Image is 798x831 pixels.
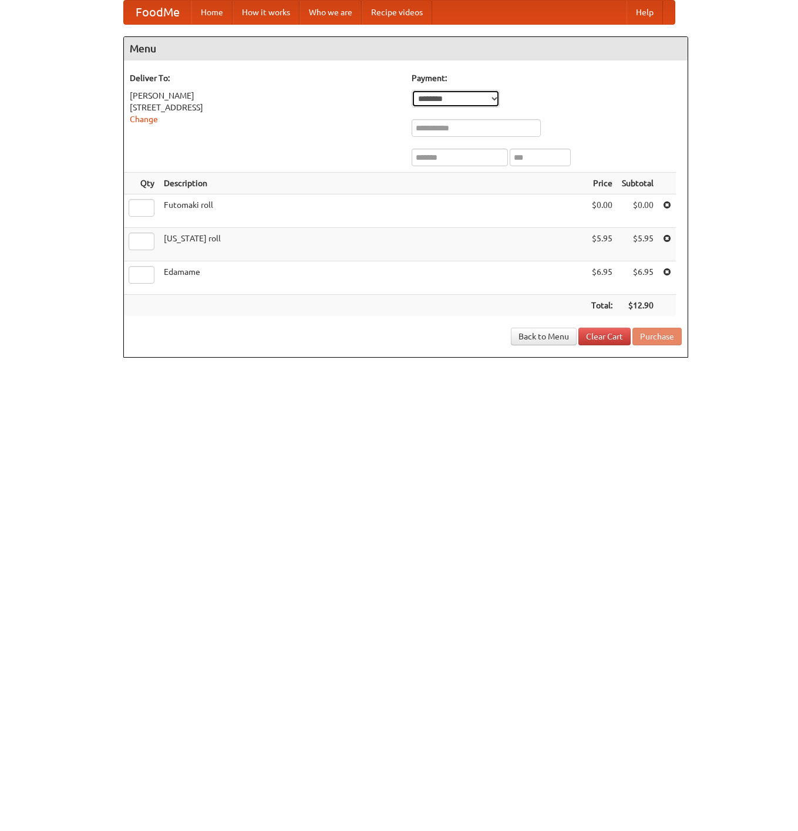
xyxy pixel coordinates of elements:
a: Who we are [299,1,362,24]
th: Total: [587,295,617,317]
div: [STREET_ADDRESS] [130,102,400,113]
a: Recipe videos [362,1,432,24]
td: $5.95 [617,228,658,261]
a: Clear Cart [578,328,631,345]
a: Change [130,115,158,124]
td: Futomaki roll [159,194,587,228]
button: Purchase [632,328,682,345]
h4: Menu [124,37,688,60]
h5: Deliver To: [130,72,400,84]
div: [PERSON_NAME] [130,90,400,102]
a: Help [627,1,663,24]
a: FoodMe [124,1,191,24]
td: $5.95 [587,228,617,261]
td: $6.95 [587,261,617,295]
a: Back to Menu [511,328,577,345]
td: Edamame [159,261,587,295]
th: Qty [124,173,159,194]
th: Description [159,173,587,194]
td: [US_STATE] roll [159,228,587,261]
h5: Payment: [412,72,682,84]
td: $0.00 [587,194,617,228]
th: Price [587,173,617,194]
td: $6.95 [617,261,658,295]
th: Subtotal [617,173,658,194]
td: $0.00 [617,194,658,228]
th: $12.90 [617,295,658,317]
a: Home [191,1,233,24]
a: How it works [233,1,299,24]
